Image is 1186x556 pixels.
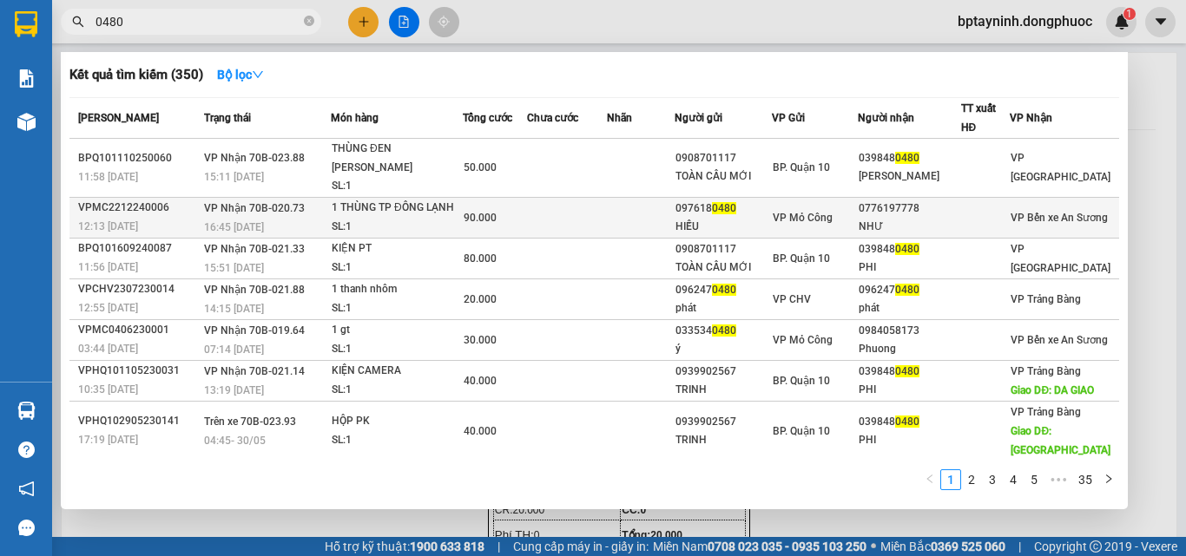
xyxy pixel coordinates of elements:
span: 18:39:21 [DATE] [38,126,106,136]
div: 0908701117 [675,240,771,258]
span: Người gửi [675,112,722,124]
a: 1 [941,470,960,489]
div: SL: 1 [332,381,462,400]
span: 80.000 [464,252,497,265]
li: 3 [982,469,1003,490]
span: 40.000 [464,375,497,387]
span: VP [GEOGRAPHIC_DATA] [1011,152,1110,183]
span: [PERSON_NAME]: [5,112,181,122]
span: left [925,474,935,484]
span: VP Nhận 70B-021.88 [204,284,305,296]
div: 039848 [859,413,960,431]
span: 16:45 [DATE] [204,221,264,233]
span: close-circle [304,14,314,30]
span: VP Mỏ Công [773,334,833,346]
span: close-circle [304,16,314,26]
div: SL: 1 [332,218,462,237]
span: Giao DĐ: [GEOGRAPHIC_DATA] [1011,425,1110,456]
div: 039848 [859,363,960,381]
span: 40.000 [464,425,497,437]
span: 20.000 [464,293,497,305]
div: 096247 [859,281,960,299]
a: 4 [1004,470,1023,489]
span: VP CHV [773,293,811,305]
div: PHI [859,431,960,449]
li: 4 [1003,469,1024,490]
span: 14:15 [DATE] [204,303,264,315]
div: TRINH [675,381,771,399]
div: Phuong [859,340,960,358]
span: 0480 [712,324,736,337]
span: 0480 [895,152,919,164]
span: VPTN1110250065 [87,110,182,123]
div: SL: 1 [332,299,462,318]
span: VP Bến xe An Sương [1011,334,1108,346]
span: notification [18,481,35,497]
span: ••• [1044,469,1072,490]
span: Giao DĐ: DA GIAO [1011,384,1094,396]
div: TRINH [675,431,771,449]
span: 15:11 [DATE] [204,171,264,183]
span: 17:19 [DATE] [78,434,138,446]
div: SL: 1 [332,258,462,278]
span: down [252,69,264,81]
span: 12:13 [DATE] [78,220,138,232]
div: VPCHV2307230014 [78,280,199,298]
span: Chưa cước [527,112,578,124]
div: 039848 [859,149,960,167]
span: right [1104,474,1114,484]
span: Nhãn [607,112,632,124]
span: 90.000 [464,212,497,224]
div: SL: 1 [332,431,462,450]
div: phát [859,299,960,317]
li: Previous Page [919,469,940,490]
span: Tổng cước [463,112,512,124]
span: VP Nhận 70B-019.64 [204,324,305,337]
span: Món hàng [331,112,379,124]
div: BPQ101110250060 [78,149,199,167]
span: BP. Quận 10 [773,375,830,387]
div: 0908701117 [675,149,771,167]
div: HIẾU [675,218,771,236]
div: HỘP PK [332,412,462,431]
span: 0480 [712,284,736,296]
img: solution-icon [17,69,36,88]
span: VP Mỏ Công [773,212,833,224]
a: 35 [1073,470,1097,489]
a: 2 [962,470,981,489]
button: Bộ lọcdown [203,61,278,88]
span: message [18,520,35,536]
div: VPHQ102905230141 [78,412,199,430]
span: Trạng thái [204,112,251,124]
span: VP [GEOGRAPHIC_DATA] [1011,243,1110,274]
span: 07:14 [DATE] [204,343,264,356]
img: warehouse-icon [17,402,36,420]
span: VP Nhận 70B-020.73 [204,202,305,214]
strong: ĐỒNG PHƯỚC [137,10,238,24]
span: VP Trảng Bàng [1011,406,1081,418]
div: 039848 [859,240,960,258]
span: VP Nhận 70B-021.33 [204,243,305,255]
h3: Kết quả tìm kiếm ( 350 ) [69,66,203,84]
span: Trên xe 70B-023.93 [204,415,296,428]
li: 35 [1072,469,1098,490]
strong: Bộ lọc [217,68,264,82]
div: SL: 1 [332,340,462,359]
span: Hotline: 19001152 [137,77,213,88]
div: 097618 [675,200,771,218]
span: 0480 [895,365,919,377]
button: left [919,469,940,490]
li: 5 [1024,469,1044,490]
div: KIỆN PT [332,239,462,258]
div: 096247 [675,281,771,299]
div: TOÀN CẦU MỚI [675,258,771,277]
div: 1 thanh nhôm [332,280,462,299]
span: TT xuất HĐ [961,102,996,134]
div: phát [675,299,771,317]
div: VPMC2212240006 [78,199,199,217]
span: 15:51 [DATE] [204,262,264,274]
div: 1 gt [332,321,462,340]
div: 0776197778 [859,200,960,218]
li: 2 [961,469,982,490]
a: 3 [983,470,1002,489]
